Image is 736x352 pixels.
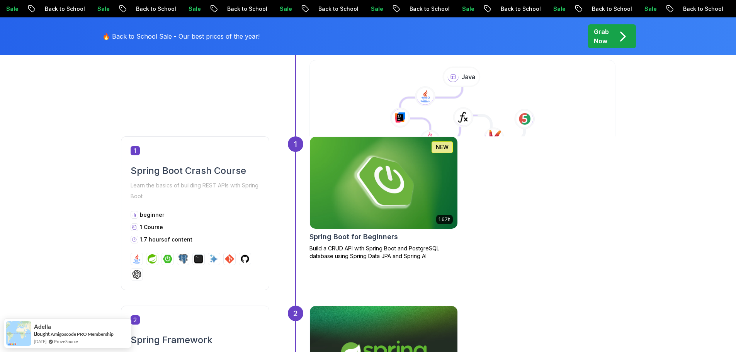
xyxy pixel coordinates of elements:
p: 🔥 Back to School Sale - Our best prices of the year! [102,32,260,41]
span: 1 [131,146,140,155]
p: 1.67h [439,216,450,223]
img: postgres logo [178,254,188,264]
a: Spring Boot for Beginners card1.67hNEWSpring Boot for BeginnersBuild a CRUD API with Spring Boot ... [309,136,458,260]
p: Back to School [37,5,89,13]
span: Bought [34,331,50,337]
span: 1 Course [140,224,163,230]
h2: Spring Framework [131,334,260,346]
p: Back to School [310,5,363,13]
span: [DATE] [34,338,46,345]
img: chatgpt logo [132,270,141,279]
p: Sale [272,5,296,13]
p: Back to School [675,5,728,13]
p: Back to School [128,5,180,13]
span: Adella [34,323,51,330]
p: Build a CRUD API with Spring Boot and PostgreSQL database using Spring Data JPA and Spring AI [309,245,458,260]
p: Back to School [493,5,545,13]
a: ProveSource [54,338,78,345]
p: Sale [545,5,570,13]
h2: Spring Boot Crash Course [131,165,260,177]
p: Sale [363,5,388,13]
span: 2 [131,315,140,325]
img: spring logo [148,254,157,264]
img: spring-boot logo [163,254,172,264]
p: NEW [436,143,449,151]
img: java logo [132,254,141,264]
img: git logo [225,254,234,264]
div: 2 [288,306,303,321]
p: beginner [140,211,164,219]
p: Grab Now [594,27,609,46]
p: Back to School [219,5,272,13]
p: 1.7 hours of content [140,236,192,243]
p: Sale [180,5,205,13]
p: Back to School [584,5,636,13]
p: Sale [636,5,661,13]
a: Amigoscode PRO Membership [51,331,114,337]
img: Spring Boot for Beginners card [310,137,457,229]
img: provesource social proof notification image [6,321,31,346]
p: Back to School [401,5,454,13]
img: github logo [240,254,250,264]
img: ai logo [209,254,219,264]
p: Sale [454,5,479,13]
p: Sale [89,5,114,13]
h2: Spring Boot for Beginners [309,231,398,242]
img: terminal logo [194,254,203,264]
p: Learn the basics of building REST APIs with Spring Boot [131,180,260,202]
div: 1 [288,136,303,152]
